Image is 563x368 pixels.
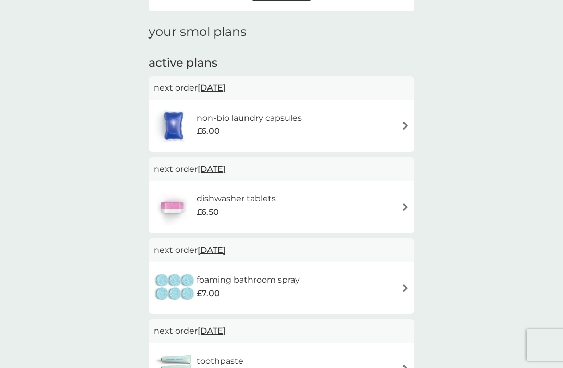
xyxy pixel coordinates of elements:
p: next order [154,244,409,257]
span: £6.00 [197,124,220,138]
h2: active plans [149,55,414,71]
h1: your smol plans [149,24,414,40]
img: arrow right [401,203,409,211]
h6: non-bio laundry capsules [197,111,302,125]
span: £6.50 [197,206,219,219]
span: [DATE] [198,78,226,98]
img: dishwasher tablets [154,189,190,225]
p: next order [154,162,409,176]
img: arrow right [401,122,409,130]
span: [DATE] [198,240,226,260]
h6: dishwasher tablets [197,192,276,206]
p: next order [154,81,409,95]
h6: foaming bathroom spray [197,273,300,287]
img: arrow right [401,284,409,292]
p: next order [154,324,409,338]
img: non-bio laundry capsules [154,108,193,144]
span: [DATE] [198,321,226,341]
span: [DATE] [198,159,226,179]
span: £7.00 [197,287,220,300]
img: foaming bathroom spray [154,270,197,306]
h6: toothpaste [197,354,243,368]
